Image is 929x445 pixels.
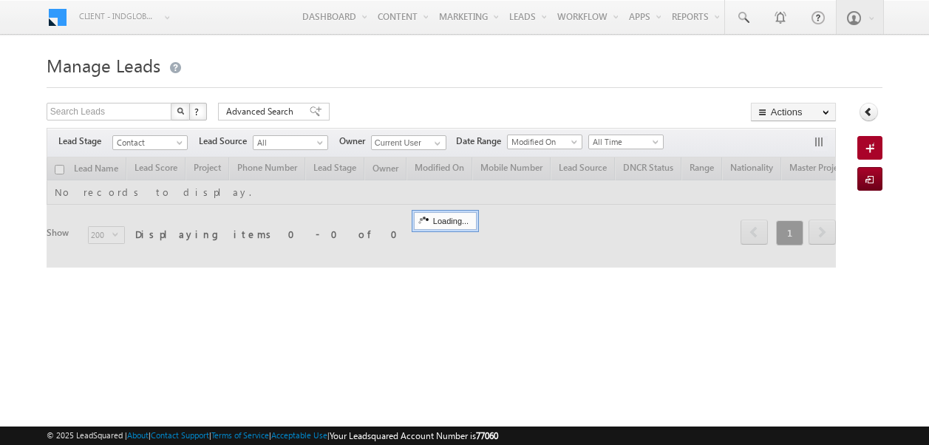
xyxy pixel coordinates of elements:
[476,430,498,441] span: 77060
[253,136,324,149] span: All
[177,107,184,115] img: Search
[371,135,446,150] input: Type to Search
[751,103,836,121] button: Actions
[127,430,149,440] a: About
[589,135,659,149] span: All Time
[588,135,664,149] a: All Time
[47,429,498,443] span: © 2025 LeadSquared | | | | |
[426,136,445,151] a: Show All Items
[113,136,183,149] span: Contact
[414,212,477,230] div: Loading...
[79,9,157,24] span: Client - indglobal1 (77060)
[508,135,578,149] span: Modified On
[456,135,507,148] span: Date Range
[199,135,253,148] span: Lead Source
[194,105,201,118] span: ?
[507,135,582,149] a: Modified On
[226,105,298,118] span: Advanced Search
[189,103,207,120] button: ?
[47,53,160,77] span: Manage Leads
[339,135,371,148] span: Owner
[211,430,269,440] a: Terms of Service
[58,135,112,148] span: Lead Stage
[151,430,209,440] a: Contact Support
[253,135,328,150] a: All
[330,430,498,441] span: Your Leadsquared Account Number is
[112,135,188,150] a: Contact
[271,430,327,440] a: Acceptable Use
